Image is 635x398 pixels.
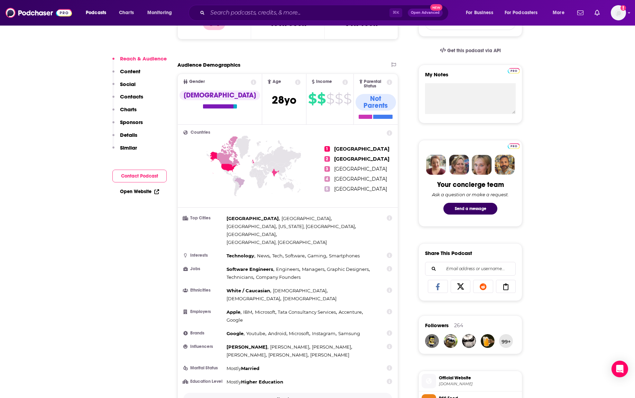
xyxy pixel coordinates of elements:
span: , [246,330,266,338]
span: Software Engineers [227,266,273,272]
span: [GEOGRAPHIC_DATA] [334,176,387,182]
span: Tech [272,253,283,258]
span: Engineers [276,266,299,272]
span: [GEOGRAPHIC_DATA] [227,231,276,237]
img: Jules Profile [472,155,492,175]
span: , [257,252,270,260]
span: Company Founders [256,274,301,280]
span: Apple [227,309,240,315]
div: Search podcasts, credits, & more... [195,5,455,21]
button: 99+ [499,334,513,348]
span: Accenture [339,309,362,315]
span: Google [227,317,243,323]
h3: Share This Podcast [425,250,472,256]
a: Pro website [508,67,520,74]
p: Details [120,132,137,138]
span: $ [317,93,325,104]
span: Age [273,79,281,84]
span: Higher Education [241,379,283,385]
span: $ [326,93,334,104]
button: open menu [142,7,181,18]
span: Mostly [227,379,241,385]
span: Software [285,253,305,258]
img: Podchaser - Follow, Share and Rate Podcasts [6,6,72,19]
span: [GEOGRAPHIC_DATA] [334,156,389,162]
span: Graphic Designers [327,266,369,272]
span: Android [268,331,286,336]
span: [PERSON_NAME] [227,352,266,358]
span: [GEOGRAPHIC_DATA], [GEOGRAPHIC_DATA] [227,239,327,245]
span: Gender [189,79,205,84]
a: Share on Reddit [473,280,493,293]
img: Jon Profile [495,155,515,175]
span: , [273,287,328,295]
p: Similar [120,144,137,151]
span: [GEOGRAPHIC_DATA] [227,216,279,221]
span: , [227,308,241,316]
h3: Ethnicities [183,288,224,293]
button: Contacts [112,93,143,106]
img: Barbara Profile [449,155,469,175]
span: [PERSON_NAME] [268,352,307,358]
h3: Interests [183,253,224,258]
span: [PERSON_NAME] [227,344,267,350]
span: For Business [466,8,493,18]
span: Youtube [246,331,265,336]
a: Open Website [120,189,159,195]
a: Share on Facebook [428,280,448,293]
span: Open Advanced [411,11,440,15]
span: [GEOGRAPHIC_DATA] [334,186,387,192]
div: Open Intercom Messenger [611,361,628,377]
button: open menu [461,7,502,18]
span: Managers [302,266,324,272]
input: Search podcasts, credits, & more... [208,7,389,18]
span: ⌘ K [389,8,402,17]
span: , [227,343,268,351]
input: Email address or username... [431,262,510,275]
h3: Education Level [183,379,224,384]
span: 1 [324,146,330,152]
div: 264 [454,322,463,329]
span: Gaming [307,253,326,258]
span: , [282,215,332,222]
span: Countries [191,130,210,135]
h3: Marital Status [183,366,224,370]
span: youtube.com [439,381,519,387]
span: IBM [243,309,252,315]
img: HorrorAnne [462,334,476,348]
span: , [272,252,284,260]
span: Logged in as Goodboy8 [611,5,626,20]
span: Samsung [338,331,360,336]
span: 4 [324,176,330,182]
span: Married [241,366,259,371]
span: , [278,222,356,230]
span: , [227,330,245,338]
span: Get this podcast via API [447,48,501,54]
span: [DEMOGRAPHIC_DATA] [227,296,280,301]
div: Mostly [227,364,259,372]
span: Income [316,79,332,84]
img: Podchaser Pro [508,143,520,149]
svg: Add a profile image [620,5,626,11]
span: $ [308,93,316,104]
span: , [227,215,280,222]
span: For Podcasters [505,8,538,18]
a: Copy Link [496,280,516,293]
h2: Audience Demographics [177,61,240,68]
span: , [312,343,352,351]
span: $ [335,93,343,104]
button: Details [112,132,137,144]
p: Social [120,81,136,87]
span: , [227,265,274,273]
span: Monitoring [147,8,172,18]
span: , [289,330,310,338]
h3: Influencers [183,344,224,349]
span: , [227,273,254,281]
h3: Brands [183,331,224,335]
a: Charts [114,7,138,18]
span: [PERSON_NAME] [270,344,309,350]
span: , [227,230,277,238]
button: Similar [112,144,137,157]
